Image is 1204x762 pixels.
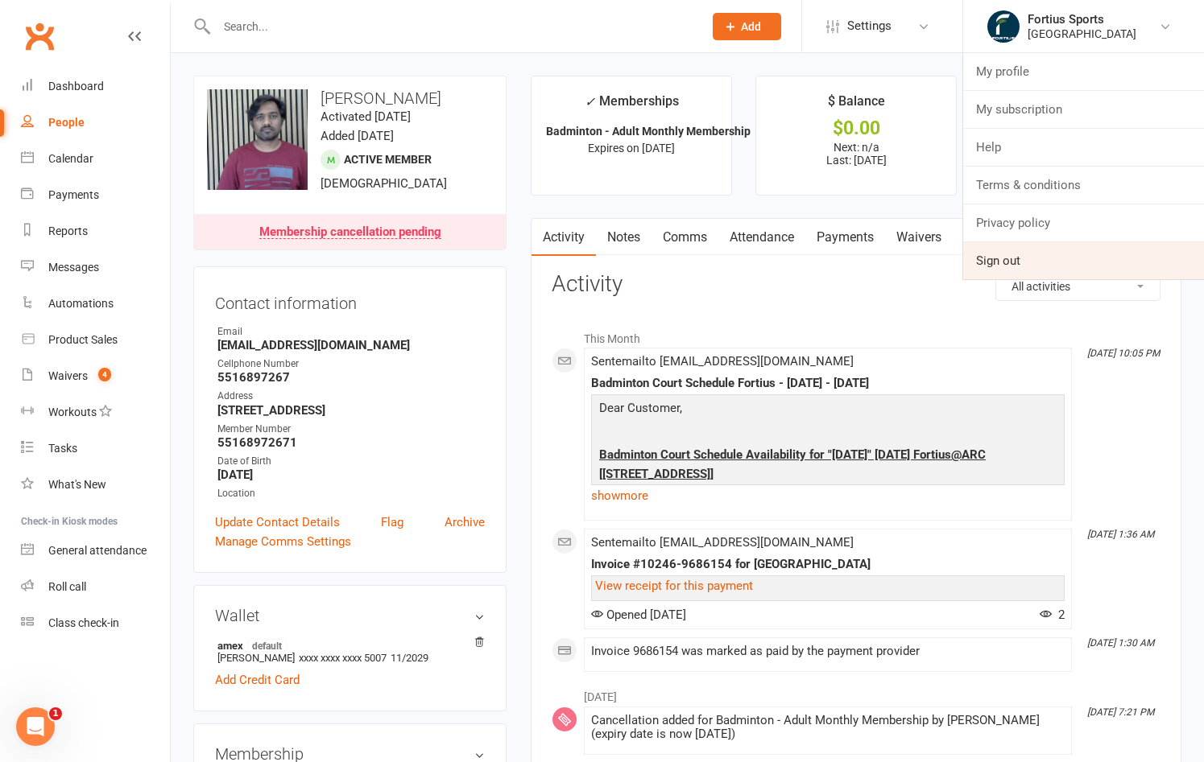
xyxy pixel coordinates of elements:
[48,297,114,310] div: Automations
[215,607,485,624] h3: Wallet
[987,10,1020,43] img: thumb_image1743802567.png
[1087,348,1160,359] i: [DATE] 10:05 PM
[207,89,308,190] img: image1750804850.png
[552,680,1161,706] li: [DATE]
[321,109,411,124] time: Activated [DATE]
[48,616,119,629] div: Class check-in
[1087,637,1154,649] i: [DATE] 1:30 AM
[215,670,300,690] a: Add Credit Card
[963,91,1204,128] a: My subscription
[953,219,1009,256] a: Tasks
[963,53,1204,90] a: My profile
[445,513,485,532] a: Archive
[21,467,170,503] a: What's New
[217,338,485,352] strong: [EMAIL_ADDRESS][DOMAIN_NAME]
[21,286,170,322] a: Automations
[771,120,941,137] div: $0.00
[963,129,1204,166] a: Help
[713,13,781,40] button: Add
[591,484,1065,507] a: show more
[21,358,170,394] a: Waivers 4
[207,89,493,107] h3: [PERSON_NAME]
[585,91,679,121] div: Memberships
[215,636,485,666] li: [PERSON_NAME]
[217,422,485,437] div: Member Number
[217,454,485,469] div: Date of Birth
[21,213,170,249] a: Reports
[588,142,675,154] span: Expires on [DATE]
[591,377,1065,390] div: Badminton Court Schedule Fortius - [DATE] - [DATE]
[217,403,485,418] strong: [STREET_ADDRESS]
[771,141,941,167] p: Next: n/a Last: [DATE]
[591,535,854,550] span: Sent email to [EMAIL_ADDRESS][DOMAIN_NAME]
[21,394,170,430] a: Workouts
[1040,608,1065,622] span: 2
[215,532,351,551] a: Manage Comms Settings
[718,219,805,256] a: Attendance
[48,152,93,165] div: Calendar
[381,513,403,532] a: Flag
[212,15,692,38] input: Search...
[48,544,147,557] div: General attendance
[48,580,86,593] div: Roll call
[963,242,1204,279] a: Sign out
[215,288,485,312] h3: Contact information
[828,91,885,120] div: $ Balance
[21,105,170,141] a: People
[21,533,170,569] a: General attendance kiosk mode
[48,406,97,418] div: Workouts
[217,486,485,501] div: Location
[652,219,718,256] a: Comms
[552,272,1161,297] h3: Activity
[48,261,99,274] div: Messages
[299,652,387,664] span: xxxx xxxx xxxx 5007
[48,369,88,382] div: Waivers
[217,435,485,450] strong: 55168972671
[321,176,447,191] span: [DEMOGRAPHIC_DATA]
[21,322,170,358] a: Product Sales
[591,714,1065,741] div: Cancellation added for Badminton - Adult Monthly Membership by [PERSON_NAME] (expiry date is now ...
[247,639,287,652] span: default
[48,333,118,346] div: Product Sales
[805,219,885,256] a: Payments
[596,219,652,256] a: Notes
[217,639,477,652] strong: amex
[21,569,170,605] a: Roll call
[98,368,111,381] span: 4
[963,167,1204,204] a: Terms & conditions
[48,442,77,455] div: Tasks
[391,652,428,664] span: 11/2029
[215,513,340,532] a: Update Contact Details
[217,356,485,372] div: Cellphone Number
[591,354,854,369] span: Sent email to [EMAIL_ADDRESS][DOMAIN_NAME]
[591,608,686,622] span: Opened [DATE]
[963,204,1204,241] a: Privacy policy
[1028,12,1136,27] div: Fortius Sports
[21,141,170,177] a: Calendar
[1087,706,1154,718] i: [DATE] 7:21 PM
[591,558,1065,571] div: Invoice #10246-9686154 for [GEOGRAPHIC_DATA]
[885,219,953,256] a: Waivers
[21,68,170,105] a: Dashboard
[847,8,892,44] span: Settings
[48,478,106,491] div: What's New
[585,94,595,109] i: ✓
[217,467,485,482] strong: [DATE]
[48,80,104,93] div: Dashboard
[321,129,394,143] time: Added [DATE]
[48,116,85,129] div: People
[1028,27,1136,41] div: [GEOGRAPHIC_DATA]
[595,579,753,593] a: View receipt for this payment
[595,398,1061,422] p: Dear Customer,
[48,188,99,201] div: Payments
[217,389,485,404] div: Address
[552,322,1161,348] li: This Month
[19,16,60,56] a: Clubworx
[217,324,485,340] div: Email
[259,226,441,239] div: Membership cancellation pending
[21,177,170,213] a: Payments
[21,430,170,467] a: Tasks
[21,249,170,286] a: Messages
[599,447,986,481] span: Badminton Court Schedule Availability for "[DATE]" [DATE] Fortius@ARC [[STREET_ADDRESS]]
[532,219,596,256] a: Activity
